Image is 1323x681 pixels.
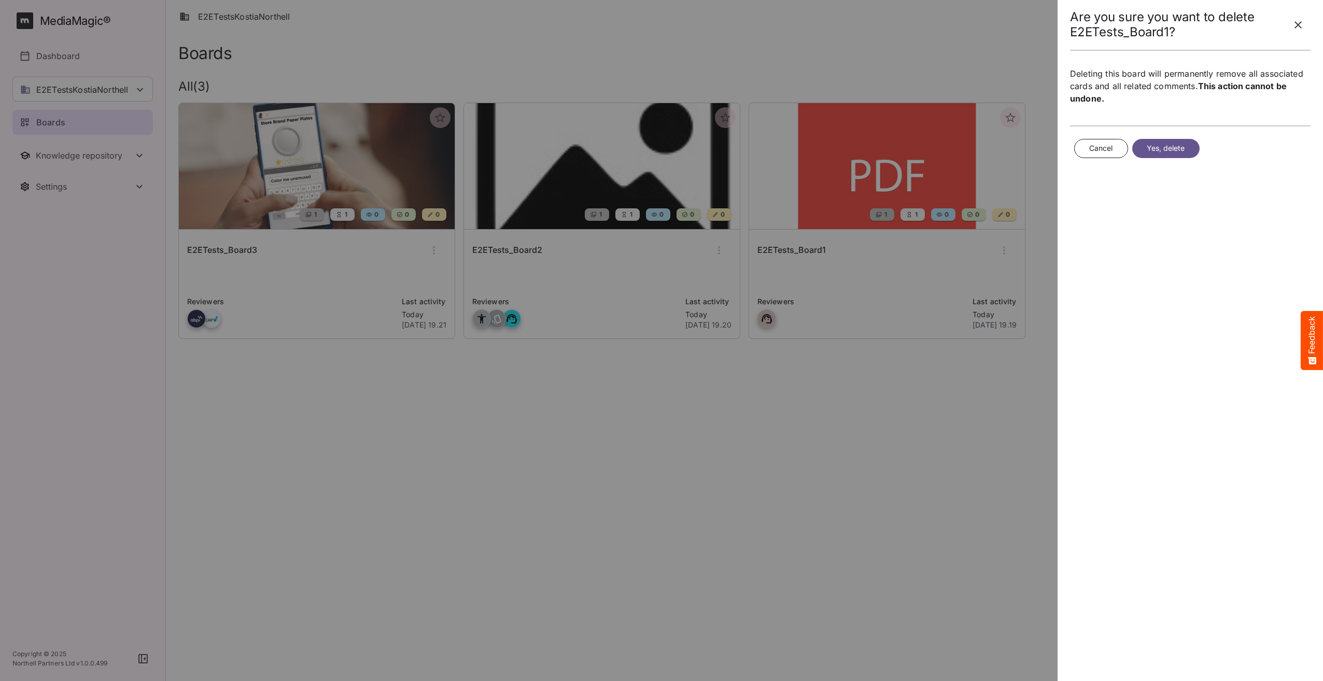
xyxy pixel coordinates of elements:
span: Cancel [1089,142,1113,155]
p: Deleting this board will permanently remove all associated cards and all related comments. [1070,67,1311,105]
h2: Are you sure you want to delete E2ETests_Board1? [1070,10,1286,40]
button: Yes, delete [1132,139,1200,158]
button: Feedback [1301,311,1323,370]
button: Cancel [1074,139,1128,158]
span: Yes, delete [1147,142,1185,155]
